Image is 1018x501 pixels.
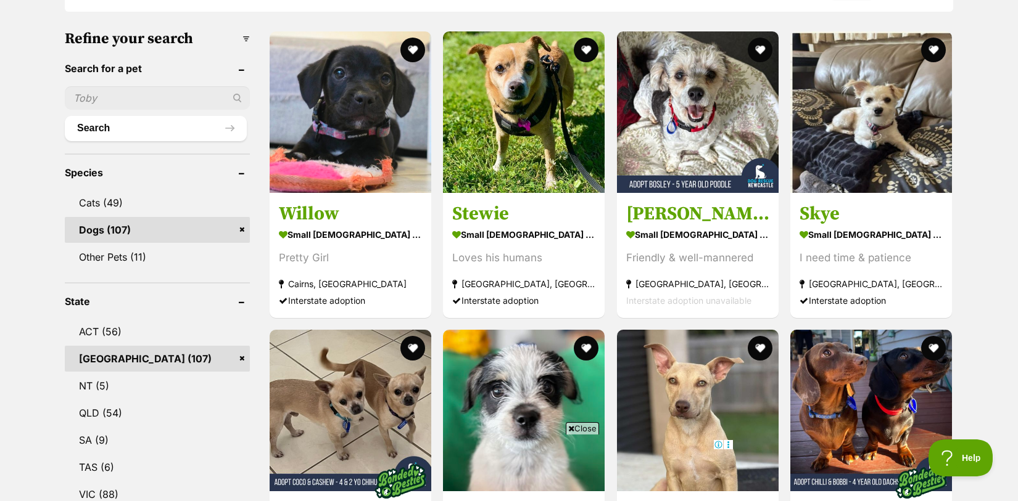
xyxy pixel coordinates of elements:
[65,319,250,344] a: ACT (56)
[65,427,250,453] a: SA (9)
[748,336,772,360] button: favourite
[626,202,769,226] h3: [PERSON_NAME] - [DEMOGRAPHIC_DATA] Poodle
[800,250,943,266] div: I need time & patience
[65,454,250,480] a: TAS (6)
[800,226,943,243] strong: small [DEMOGRAPHIC_DATA] Dog
[443,193,605,318] a: Stewie small [DEMOGRAPHIC_DATA] Dog Loves his humans [GEOGRAPHIC_DATA], [GEOGRAPHIC_DATA] Interst...
[574,336,599,360] button: favourite
[800,292,943,309] div: Interstate adoption
[279,250,422,266] div: Pretty Girl
[65,244,250,270] a: Other Pets (11)
[626,275,769,292] strong: [GEOGRAPHIC_DATA], [GEOGRAPHIC_DATA]
[65,190,250,216] a: Cats (49)
[65,217,250,243] a: Dogs (107)
[284,439,734,495] iframe: Advertisement
[443,330,605,491] img: Freddy - Mixed breed Dog
[65,296,250,307] header: State
[65,167,250,178] header: Species
[790,31,952,193] img: Skye - Maltese x Shih Tzu Dog
[65,400,250,426] a: QLD (54)
[452,275,595,292] strong: [GEOGRAPHIC_DATA], [GEOGRAPHIC_DATA]
[270,31,431,193] img: Willow - French Bulldog
[452,226,595,243] strong: small [DEMOGRAPHIC_DATA] Dog
[921,38,946,62] button: favourite
[270,193,431,318] a: Willow small [DEMOGRAPHIC_DATA] Dog Pretty Girl Cairns, [GEOGRAPHIC_DATA] Interstate adoption
[400,38,425,62] button: favourite
[452,202,595,226] h3: Stewie
[790,193,952,318] a: Skye small [DEMOGRAPHIC_DATA] Dog I need time & patience [GEOGRAPHIC_DATA], [GEOGRAPHIC_DATA] Int...
[800,202,943,226] h3: Skye
[452,292,595,309] div: Interstate adoption
[617,193,779,318] a: [PERSON_NAME] - [DEMOGRAPHIC_DATA] Poodle small [DEMOGRAPHIC_DATA] Dog Friendly & well-mannered [...
[617,330,779,491] img: Kada - Mixed breed Dog
[626,295,751,306] span: Interstate adoption unavailable
[921,336,946,360] button: favourite
[279,275,422,292] strong: Cairns, [GEOGRAPHIC_DATA]
[452,250,595,266] div: Loves his humans
[626,250,769,266] div: Friendly & well-mannered
[65,373,250,399] a: NT (5)
[279,202,422,226] h3: Willow
[790,330,952,491] img: Bobbi & Chilli - 4 Year Old Miniature Dachshunds - Dachshund (Miniature) Dog
[65,63,250,74] header: Search for a pet
[279,292,422,309] div: Interstate adoption
[65,346,250,372] a: [GEOGRAPHIC_DATA] (107)
[400,336,425,360] button: favourite
[443,31,605,193] img: Stewie - Jack Russell Terrier Dog
[270,330,431,491] img: Coco & Cashew - 4 & 2 Year Old Chihuahuas - Chihuahua Dog
[279,226,422,243] strong: small [DEMOGRAPHIC_DATA] Dog
[929,439,993,476] iframe: Help Scout Beacon - Open
[65,86,250,110] input: Toby
[65,116,247,141] button: Search
[617,31,779,193] img: Bosley - 5 Year Old Poodle - Poodle Dog
[574,38,599,62] button: favourite
[800,275,943,292] strong: [GEOGRAPHIC_DATA], [GEOGRAPHIC_DATA]
[65,30,250,47] h3: Refine your search
[566,422,599,434] span: Close
[626,226,769,243] strong: small [DEMOGRAPHIC_DATA] Dog
[748,38,772,62] button: favourite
